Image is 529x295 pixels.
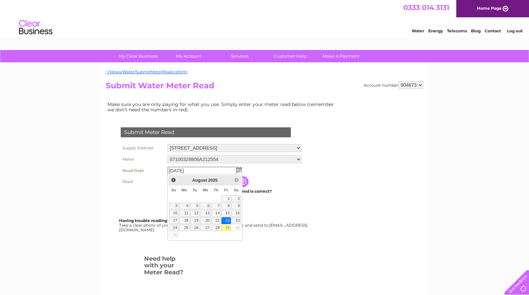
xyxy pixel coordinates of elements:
[190,210,199,217] a: 12
[447,28,467,33] a: Telecoms
[119,142,166,154] th: Supply Address
[179,203,189,209] a: 4
[403,3,449,12] a: 0333 014 3131
[169,217,178,224] a: 17
[119,154,166,165] th: Meter
[106,69,187,74] a: ~/Views/Water/SubmitMeterRead.cshtml
[119,218,309,232] div: Take a clear photo of your readings, tell us which supply it's for and send to [EMAIL_ADDRESS][DO...
[171,177,176,183] span: Prev
[208,178,217,183] span: 2025
[221,203,231,209] a: 8
[107,4,423,32] div: Clear Business is a trading name of Verastar Limited (registered in [GEOGRAPHIC_DATA] No. 3667643...
[237,167,242,172] img: ...
[111,50,166,62] a: My Clear Business
[190,225,199,231] a: 26
[181,188,187,192] span: Monday
[428,28,443,33] a: Energy
[179,225,189,231] a: 25
[179,210,189,217] a: 11
[106,100,339,114] td: Make sure you are only paying for what you use. Simply enter your meter read below (remember we d...
[412,28,424,33] a: Water
[192,188,197,192] span: Tuesday
[169,210,178,217] a: 10
[221,217,231,224] a: 22
[221,225,231,231] a: 29
[234,188,238,192] span: Saturday
[238,176,250,187] input: Information
[169,203,178,209] a: 3
[192,178,207,183] span: August
[221,210,231,217] a: 15
[190,217,199,224] a: 19
[170,176,177,184] a: Prev
[211,225,221,231] a: 28
[221,195,231,202] a: 1
[202,188,208,192] span: Wednesday
[485,28,501,33] a: Contact
[214,188,218,192] span: Thursday
[507,28,523,33] a: Log out
[364,81,423,89] div: Account number
[212,50,267,62] a: Services
[119,165,166,176] th: Read Date
[211,217,221,224] a: 21
[169,225,178,231] a: 24
[190,203,199,209] a: 5
[200,210,211,217] a: 13
[231,217,241,224] a: 23
[314,50,369,62] a: Make A Payment
[263,50,318,62] a: Customer Help
[200,203,211,209] a: 6
[211,203,221,209] a: 7
[179,217,189,224] a: 18
[121,127,291,137] div: Submit Meter Read
[231,203,241,209] a: 9
[166,187,303,196] td: Are you sure the read you have entered is correct?
[200,225,211,231] a: 27
[471,28,481,33] a: Blog
[144,254,185,279] h3: Need help with your Meter Read?
[119,218,194,223] b: Having trouble reading your meter?
[231,210,241,217] a: 16
[19,17,53,38] img: logo.png
[161,50,216,62] a: My Account
[171,188,176,192] span: Sunday
[119,176,166,187] th: Read
[231,195,241,202] a: 2
[106,81,423,94] h2: Submit Water Meter Read
[224,188,228,192] span: Friday
[200,217,211,224] a: 20
[211,210,221,217] a: 14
